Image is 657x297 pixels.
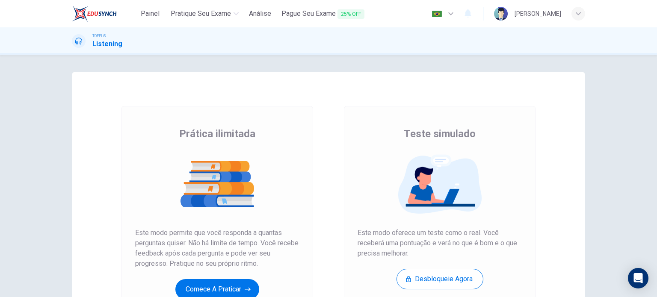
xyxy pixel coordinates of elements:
button: Análise [246,6,275,21]
button: Painel [136,6,164,21]
button: Desbloqueie agora [397,269,483,289]
a: EduSynch logo [72,5,136,22]
img: pt [432,11,442,17]
span: Pratique seu exame [171,9,231,19]
img: EduSynch logo [72,5,117,22]
button: Pague Seu Exame25% OFF [278,6,368,22]
h1: Listening [92,39,122,49]
a: Painel [136,6,164,22]
span: Este modo oferece um teste como o real. Você receberá uma pontuação e verá no que é bom e o que p... [358,228,522,259]
span: Teste simulado [404,127,476,141]
span: Análise [249,9,271,19]
span: Este modo permite que você responda a quantas perguntas quiser. Não há limite de tempo. Você rece... [135,228,299,269]
span: 25% OFF [337,9,364,19]
a: Análise [246,6,275,22]
button: Pratique seu exame [167,6,242,21]
div: [PERSON_NAME] [515,9,561,19]
span: Painel [141,9,160,19]
img: Profile picture [494,7,508,21]
span: Prática ilimitada [179,127,255,141]
div: Open Intercom Messenger [628,268,648,288]
span: Pague Seu Exame [281,9,364,19]
span: TOEFL® [92,33,106,39]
